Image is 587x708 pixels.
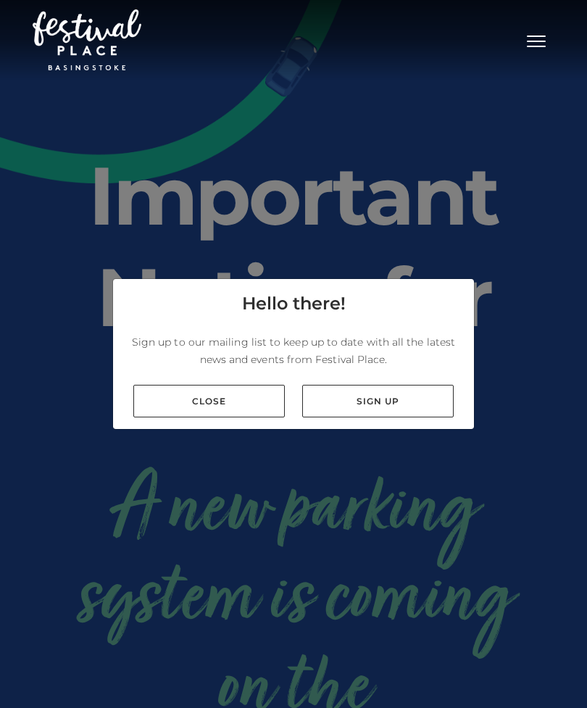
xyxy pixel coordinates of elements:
h4: Hello there! [242,291,346,317]
button: Toggle navigation [518,29,554,50]
a: Close [133,385,285,417]
a: Sign up [302,385,454,417]
p: Sign up to our mailing list to keep up to date with all the latest news and events from Festival ... [125,333,462,368]
img: Festival Place Logo [33,9,141,70]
